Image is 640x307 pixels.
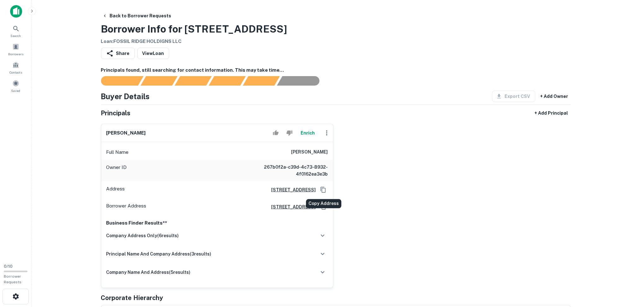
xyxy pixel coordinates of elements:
p: Full Name [106,148,129,156]
a: Saved [2,77,30,94]
span: Saved [11,88,21,93]
a: ViewLoan [137,48,169,59]
a: Borrowers [2,41,30,58]
p: Address [106,185,125,195]
span: Contacts [9,70,22,75]
div: Principals found, AI now looking for contact information... [209,76,246,86]
h6: [PERSON_NAME] [291,148,328,156]
h6: Loan : FOSSIL RIDGE HOLDIGNS LLC [101,38,287,45]
button: + Add Principal [532,107,571,119]
button: Share [101,48,135,59]
div: Copy Address [306,199,341,208]
button: Accept [270,127,281,139]
h6: principal name and company address ( 3 results) [106,250,212,257]
p: Borrower Address [106,202,147,212]
div: Principals found, still searching for contact information. This may take time... [243,76,280,86]
h5: Corporate Hierarchy [101,293,163,303]
p: Owner ID [106,164,127,178]
span: Borrower Requests [4,274,21,284]
button: Back to Borrower Requests [100,10,174,21]
span: Search [11,33,21,38]
div: Your request is received and processing... [141,76,177,86]
h5: Principals [101,108,131,118]
img: capitalize-icon.png [10,5,22,18]
a: [STREET_ADDRESS] [266,203,316,210]
h6: Principals found, still searching for contact information. This may take time... [101,67,571,74]
a: Search [2,22,30,39]
button: + Add Owner [538,91,571,102]
div: Documents found, AI parsing details... [175,76,212,86]
h4: Buyer Details [101,91,150,102]
a: [STREET_ADDRESS] [266,186,316,193]
div: AI fulfillment process complete. [277,76,327,86]
h6: 267b0f2a-c39d-4c73-8932-4f0162ea3e3b [252,164,328,178]
a: Contacts [2,59,30,76]
span: 0 / 10 [4,264,13,269]
span: Borrowers [8,51,23,57]
button: Enrich [298,127,318,139]
button: Reject [284,127,295,139]
p: Business Finder Results** [106,219,328,227]
iframe: Chat Widget [608,256,640,287]
h3: Borrower Info for [STREET_ADDRESS] [101,21,287,37]
button: Copy Address [319,185,328,195]
h6: company address only ( 6 results) [106,232,179,239]
h6: [PERSON_NAME] [106,129,146,137]
h6: company name and address ( 5 results) [106,269,191,276]
div: Sending borrower request to AI... [93,76,141,86]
